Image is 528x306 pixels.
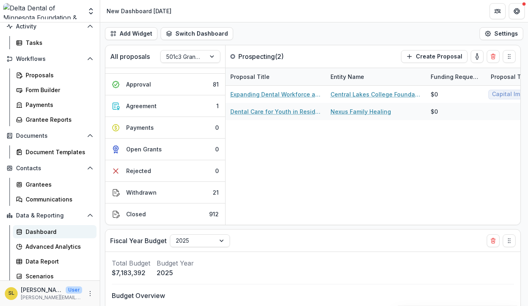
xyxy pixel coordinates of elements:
button: Agreement1 [105,95,225,117]
a: Grantee Reports [13,113,97,126]
a: Dental Care for Youth in Residential and [PERSON_NAME] Care [230,107,321,116]
button: Closed912 [105,203,225,225]
a: Scenarios [13,270,97,283]
button: Open Documents [3,129,97,142]
button: Add Widget [105,27,157,40]
a: Communications [13,193,97,206]
p: Total Budget [112,258,150,268]
button: toggle-assigned-to-me [471,50,484,63]
div: $0 [431,107,438,116]
a: Grantees [13,178,97,191]
div: Advanced Analytics [26,242,90,251]
div: Proposal Title [226,68,326,85]
button: Approval81 [105,74,225,95]
span: Workflows [16,56,84,62]
button: Drag [503,50,516,63]
p: Budget Overview [112,291,514,300]
div: Withdrawn [126,188,157,197]
a: Central Lakes College Foundation [331,90,421,99]
a: Nexus Family Healing [331,107,391,116]
button: Partners [490,3,506,19]
nav: breadcrumb [103,5,175,17]
span: Data & Reporting [16,212,84,219]
div: Grantee Reports [26,115,90,124]
p: [PERSON_NAME] [21,286,62,294]
p: Prospecting ( 2 ) [238,52,298,61]
p: All proposals [110,52,150,61]
div: Sarah Leeth [8,291,14,296]
div: 0 [215,167,219,175]
p: Budget Year [157,258,194,268]
p: User [66,286,82,294]
div: Grantees [26,180,90,189]
button: Open entity switcher [85,3,97,19]
button: Rejected0 [105,160,225,182]
a: Data Report [13,255,97,268]
a: Payments [13,98,97,111]
div: Entity Name [326,68,426,85]
p: [PERSON_NAME][EMAIL_ADDRESS][DOMAIN_NAME] [21,294,82,301]
div: Tasks [26,38,90,47]
a: Tasks [13,36,97,49]
div: Payments [126,123,154,132]
div: 0 [215,145,219,153]
div: Closed [126,210,146,218]
button: Open Grants0 [105,139,225,160]
div: 1 [216,102,219,110]
button: Create Proposal [401,50,468,63]
div: Entity Name [326,72,369,81]
div: Payments [26,101,90,109]
button: Delete card [487,234,500,247]
a: Expanding Dental Workforce and Access in [GEOGRAPHIC_DATA][US_STATE] [230,90,321,99]
div: Agreement [126,102,157,110]
button: More [85,289,95,298]
a: Advanced Analytics [13,240,97,253]
div: Data Report [26,257,90,266]
button: Delete card [487,50,500,63]
div: 912 [209,210,219,218]
a: Proposals [13,68,97,82]
div: Proposal Title [226,72,274,81]
p: 2025 [157,268,194,278]
div: Scenarios [26,272,90,280]
div: New Dashboard [DATE] [107,7,171,15]
div: $0 [431,90,438,99]
button: Open Data & Reporting [3,209,97,222]
div: Dashboard [26,227,90,236]
button: Open Workflows [3,52,97,65]
img: Delta Dental of Minnesota Foundation & Community Giving logo [3,3,82,19]
p: $7,183,392 [112,268,150,278]
div: Open Grants [126,145,162,153]
button: Withdrawn21 [105,182,225,203]
span: Contacts [16,165,84,172]
div: Communications [26,195,90,203]
button: Settings [480,27,523,40]
div: Document Templates [26,148,90,156]
div: 0 [215,123,219,132]
button: Payments0 [105,117,225,139]
a: Dashboard [13,225,97,238]
div: Funding Requested [426,72,486,81]
div: Proposals [26,71,90,79]
div: Approval [126,80,151,89]
button: Switch Dashboard [161,27,233,40]
button: Get Help [509,3,525,19]
div: 81 [213,80,219,89]
p: Fiscal Year Budget [110,236,167,246]
div: Funding Requested [426,68,486,85]
div: Rejected [126,167,151,175]
button: Drag [503,234,516,247]
a: Form Builder [13,83,97,97]
div: Form Builder [26,86,90,94]
span: Activity [16,23,84,30]
div: 21 [213,188,219,197]
button: Open Activity [3,20,97,33]
span: Documents [16,133,84,139]
a: Document Templates [13,145,97,159]
button: Open Contacts [3,162,97,175]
